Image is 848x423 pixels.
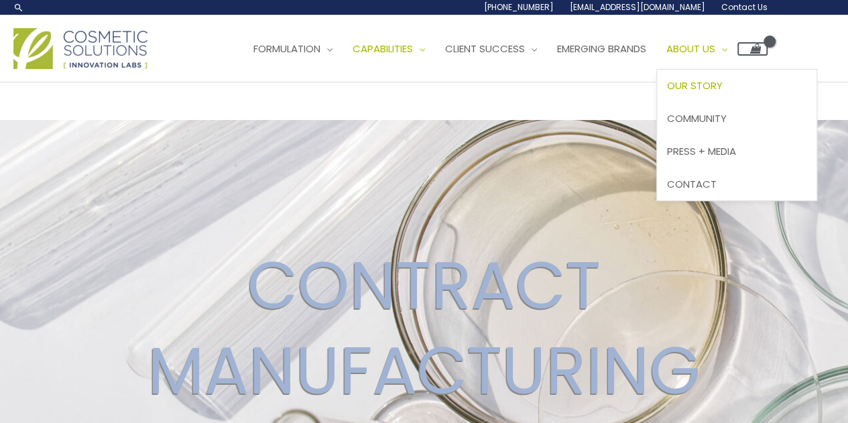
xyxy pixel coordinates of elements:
nav: Site Navigation [233,29,768,69]
span: About Us [666,42,715,56]
a: Community [657,103,816,135]
span: Press + Media [667,144,736,158]
a: Formulation [243,29,343,69]
img: Cosmetic Solutions Logo [13,28,147,69]
a: Client Success [435,29,547,69]
span: [EMAIL_ADDRESS][DOMAIN_NAME] [570,1,705,13]
a: About Us [656,29,737,69]
span: [PHONE_NUMBER] [484,1,554,13]
a: Our Story [657,70,816,103]
h2: CONTRACT MANUFACTURING [13,243,835,414]
a: Emerging Brands [547,29,656,69]
a: Press + Media [657,135,816,168]
a: Contact [657,168,816,200]
span: Capabilities [353,42,413,56]
a: Capabilities [343,29,435,69]
span: Client Success [445,42,525,56]
span: Contact [667,177,717,191]
span: Formulation [253,42,320,56]
span: Community [667,111,727,125]
a: View Shopping Cart, empty [737,42,768,56]
a: Search icon link [13,2,24,13]
span: Contact Us [721,1,768,13]
span: Our Story [667,78,723,93]
span: Emerging Brands [557,42,646,56]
